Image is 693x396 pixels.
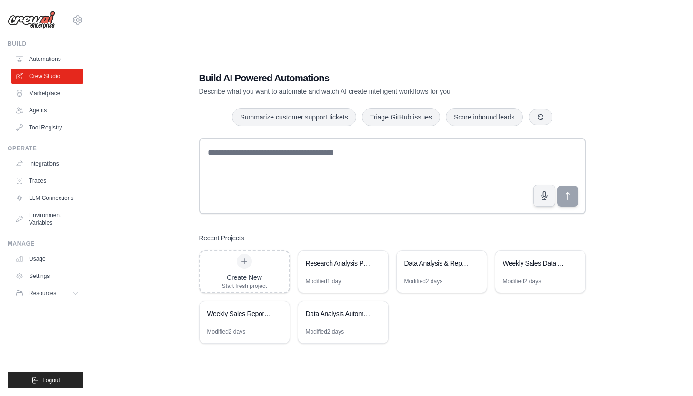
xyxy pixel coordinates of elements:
[8,40,83,48] div: Build
[8,240,83,247] div: Manage
[8,11,55,29] img: Logo
[11,51,83,67] a: Automations
[222,273,267,282] div: Create New
[529,109,552,125] button: Get new suggestions
[11,103,83,118] a: Agents
[42,376,60,384] span: Logout
[306,309,371,318] div: Data Analysis Automation
[306,328,344,336] div: Modified 2 days
[11,156,83,171] a: Integrations
[11,120,83,135] a: Tool Registry
[8,372,83,388] button: Logout
[222,282,267,290] div: Start fresh project
[11,286,83,301] button: Resources
[503,277,542,285] div: Modified 2 days
[404,258,470,268] div: Data Analysis & Reporting Automation
[306,277,341,285] div: Modified 1 day
[11,173,83,188] a: Traces
[11,251,83,267] a: Usage
[306,258,371,268] div: Research Analysis Pipeline
[533,185,555,207] button: Click to speak your automation idea
[11,268,83,284] a: Settings
[207,328,246,336] div: Modified 2 days
[199,233,244,243] h3: Recent Projects
[11,69,83,84] a: Crew Studio
[446,108,523,126] button: Score inbound leads
[199,87,519,96] p: Describe what you want to automate and watch AI create intelligent workflows for you
[8,145,83,152] div: Operate
[11,86,83,101] a: Marketplace
[404,277,443,285] div: Modified 2 days
[503,258,568,268] div: Weekly Sales Data Analyzer
[199,71,519,85] h1: Build AI Powered Automations
[11,208,83,230] a: Environment Variables
[362,108,440,126] button: Triage GitHub issues
[11,190,83,206] a: LLM Connections
[207,309,272,318] div: Weekly Sales Report Automation
[29,289,56,297] span: Resources
[232,108,356,126] button: Summarize customer support tickets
